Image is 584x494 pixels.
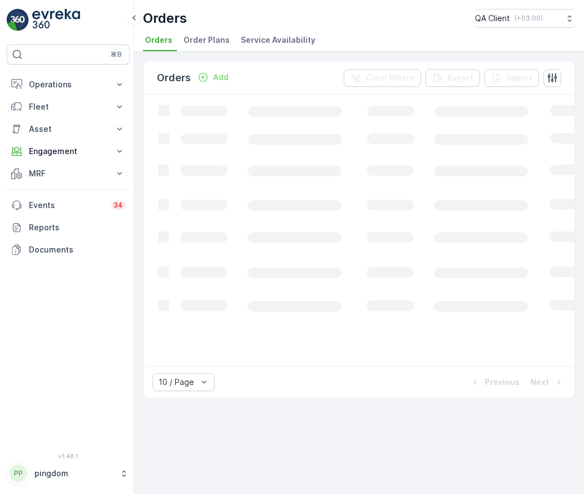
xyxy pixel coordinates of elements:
[7,239,130,261] a: Documents
[29,79,107,90] p: Operations
[145,34,172,46] span: Orders
[213,72,229,83] p: Add
[32,9,80,31] img: logo_light-DOdMpM7g.png
[7,118,130,140] button: Asset
[448,72,473,83] p: Export
[484,69,539,87] button: Import
[9,465,27,482] div: PP
[157,70,191,86] p: Orders
[344,69,421,87] button: Clear Filters
[485,377,519,388] p: Previous
[34,468,114,479] p: pingdom
[507,72,532,83] p: Import
[29,123,107,135] p: Asset
[29,146,107,157] p: Engagement
[29,101,107,112] p: Fleet
[475,13,510,24] p: QA Client
[366,72,414,83] p: Clear Filters
[184,34,230,46] span: Order Plans
[514,14,543,23] p: ( +03:00 )
[7,194,130,216] a: Events34
[29,222,125,233] p: Reports
[7,216,130,239] a: Reports
[7,96,130,118] button: Fleet
[468,376,521,389] button: Previous
[241,34,315,46] span: Service Availability
[531,377,549,388] p: Next
[529,376,566,389] button: Next
[193,71,233,84] button: Add
[29,244,125,255] p: Documents
[111,50,122,59] p: ⌘B
[425,69,480,87] button: Export
[7,453,130,460] span: v 1.48.1
[113,201,123,210] p: 34
[7,73,130,96] button: Operations
[7,140,130,162] button: Engagement
[7,9,29,31] img: logo
[7,162,130,185] button: MRF
[29,168,107,179] p: MRF
[7,462,130,485] button: PPpingdom
[143,9,187,27] p: Orders
[29,200,105,211] p: Events
[475,9,575,28] button: QA Client(+03:00)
